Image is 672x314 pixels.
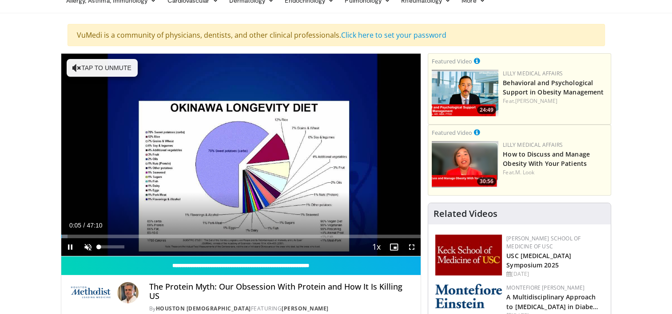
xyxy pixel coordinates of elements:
[433,208,497,219] h4: Related Videos
[477,177,496,185] span: 30:56
[477,106,496,114] span: 24:49
[156,305,251,312] a: Houston [DEMOGRAPHIC_DATA]
[503,150,590,168] a: How to Discuss and Manage Obesity With Your Patients
[506,270,604,278] div: [DATE]
[61,235,421,238] div: Progress Bar
[149,282,414,301] h4: The Protein Myth: Our Obsession With Protein and How It Is Killing US
[432,141,498,188] img: c98a6a29-1ea0-4bd5-8cf5-4d1e188984a7.png.150x105_q85_crop-smart_upscale.png
[435,235,502,275] img: 7b941f1f-d101-407a-8bfa-07bd47db01ba.png.150x105_q85_autocrop_double_scale_upscale_version-0.2.jpg
[432,70,498,116] a: 24:49
[432,70,498,116] img: ba3304f6-7838-4e41-9c0f-2e31ebde6754.png.150x105_q85_crop-smart_upscale.png
[61,54,421,256] video-js: Video Player
[117,282,139,303] img: Avatar
[503,78,604,96] a: Behavioral and Psychological Support in Obesity Management
[503,141,563,149] a: Lilly Medical Affairs
[515,97,557,105] a: [PERSON_NAME]
[432,129,472,137] small: Featured Video
[506,293,598,310] a: A Multidisciplinary Approach to [MEDICAL_DATA] in Diabe…
[68,282,114,303] img: Houston Methodist
[68,24,605,46] div: VuMedi is a community of physicians, dentists, and other clinical professionals.
[515,169,535,176] a: M. Look
[503,97,607,105] div: Feat.
[503,70,563,77] a: Lilly Medical Affairs
[506,235,581,250] a: [PERSON_NAME] School of Medicine of USC
[149,305,414,313] div: By FEATURING
[282,305,329,312] a: [PERSON_NAME]
[432,57,472,65] small: Featured Video
[87,222,102,229] span: 47:10
[506,284,585,291] a: Montefiore [PERSON_NAME]
[506,251,571,269] a: USC [MEDICAL_DATA] Symposium 2025
[385,238,403,256] button: Enable picture-in-picture mode
[99,245,124,248] div: Volume Level
[79,238,97,256] button: Unmute
[367,238,385,256] button: Playback Rate
[84,222,85,229] span: /
[503,169,607,177] div: Feat.
[432,141,498,188] a: 30:56
[61,238,79,256] button: Pause
[69,222,81,229] span: 0:05
[341,30,446,40] a: Click here to set your password
[435,284,502,308] img: b0142b4c-93a1-4b58-8f91-5265c282693c.png.150x105_q85_autocrop_double_scale_upscale_version-0.2.png
[403,238,421,256] button: Fullscreen
[67,59,138,77] button: Tap to unmute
